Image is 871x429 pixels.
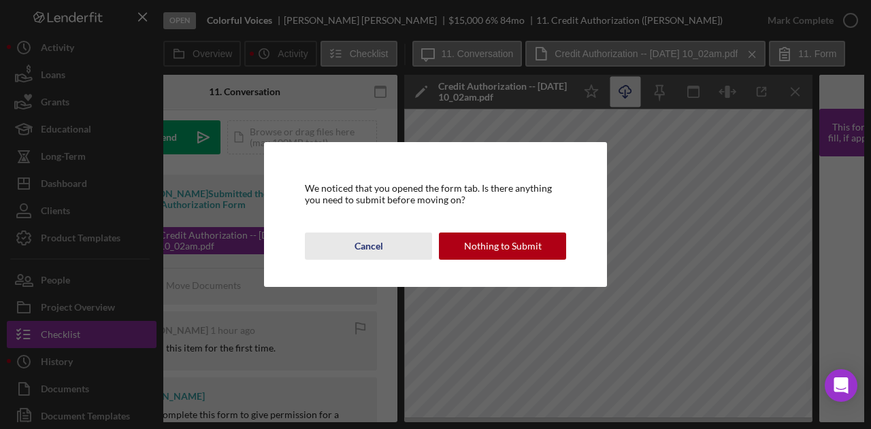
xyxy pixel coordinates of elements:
button: Nothing to Submit [439,233,566,260]
div: Nothing to Submit [464,233,542,260]
div: Cancel [355,233,383,260]
div: We noticed that you opened the form tab. Is there anything you need to submit before moving on? [305,183,566,205]
div: Open Intercom Messenger [825,369,857,402]
button: Cancel [305,233,432,260]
